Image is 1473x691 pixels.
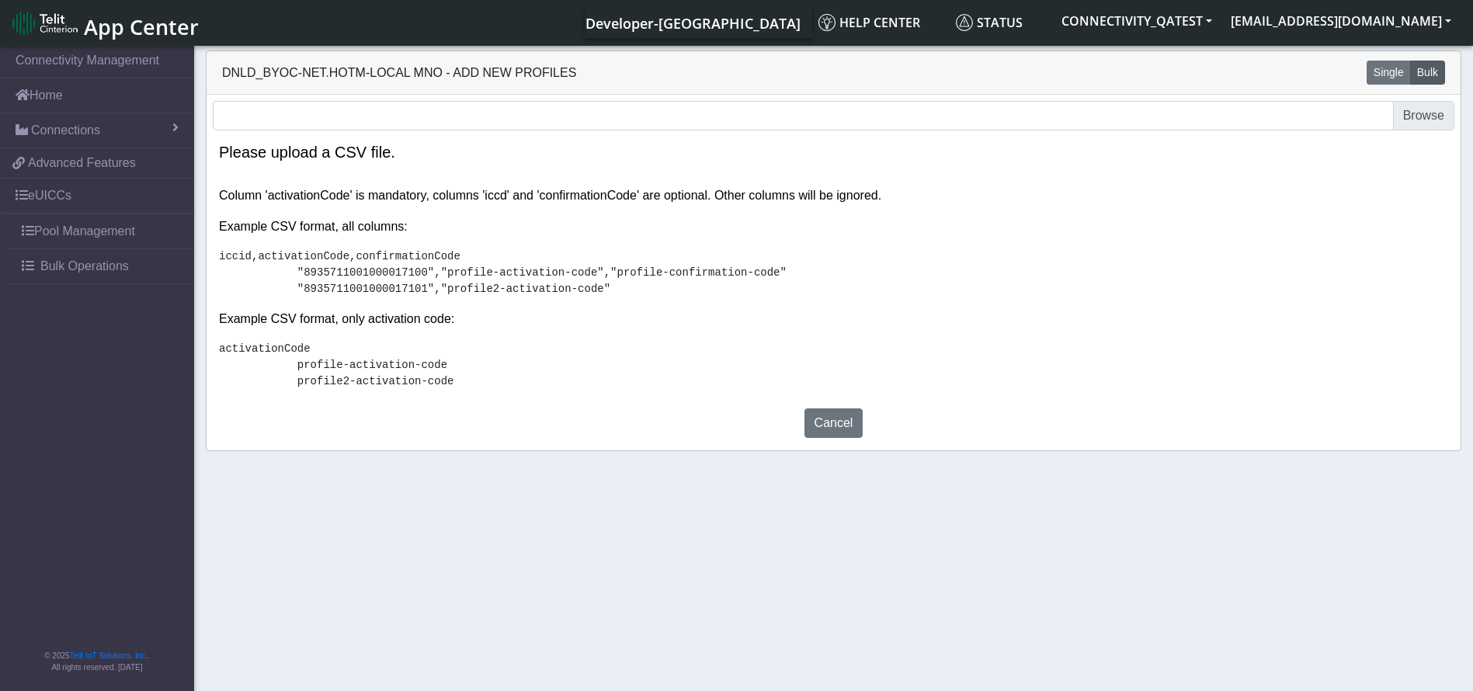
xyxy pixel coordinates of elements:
[818,14,920,31] span: Help center
[84,12,199,41] span: App Center
[950,7,1052,38] a: Status
[804,408,863,438] button: Cancel
[219,143,1448,161] h5: Please upload a CSV file.
[210,64,834,82] div: DNLD_BYOC-net.hotm-Local MNO - Add new profiles
[12,11,78,36] img: logo-telit-cinterion-gw-new.png
[70,651,148,660] a: Telit IoT Solutions, Inc.
[1221,7,1461,35] button: [EMAIL_ADDRESS][DOMAIN_NAME]
[812,7,950,38] a: Help center
[28,154,136,172] span: Advanced Features
[219,248,1448,297] pre: iccid,activationCode,confirmationCode "8935711001000017100","profile-activation-code","profile-co...
[6,214,194,248] a: Pool Management
[219,341,1448,390] pre: activationCode profile-activation-code profile2-activation-code
[219,186,1448,205] p: Column 'activationCode' is mandatory, columns 'iccd' and 'confirmationCode' are optional. Other c...
[956,14,1023,31] span: Status
[585,14,801,33] span: Developer-[GEOGRAPHIC_DATA]
[12,6,196,40] a: App Center
[31,121,100,140] span: Connections
[818,14,836,31] img: knowledge.svg
[40,257,129,276] span: Bulk Operations
[1367,61,1411,85] button: Single
[1410,61,1445,85] button: Bulk
[585,7,800,38] a: Your current platform instance
[219,310,1448,328] p: Example CSV format, only activation code:
[956,14,973,31] img: status.svg
[6,249,194,283] a: Bulk Operations
[1052,7,1221,35] button: CONNECTIVITY_QATEST
[219,217,1448,236] p: Example CSV format, all columns:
